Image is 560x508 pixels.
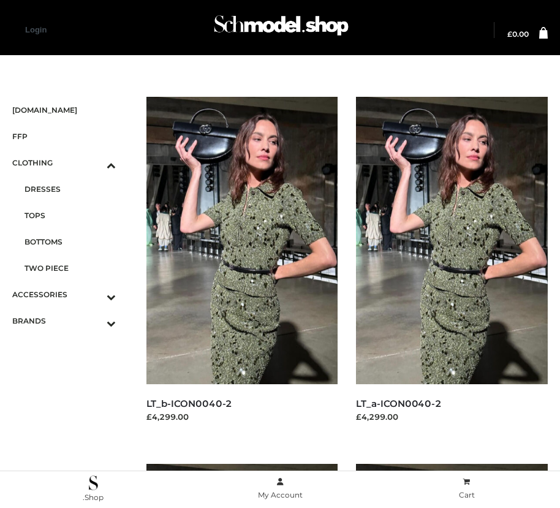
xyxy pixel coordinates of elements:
img: Schmodel Admin 964 [211,7,352,50]
span: DRESSES [25,182,116,196]
span: .Shop [83,493,104,502]
span: BOTTOMS [25,235,116,249]
span: ACCESSORIES [12,287,116,301]
a: Schmodel Admin 964 [208,10,352,50]
span: My Account [258,490,303,499]
span: Cart [459,490,475,499]
button: Toggle Submenu [73,281,116,308]
span: TWO PIECE [25,261,116,275]
a: Cart [373,475,560,502]
a: CLOTHINGToggle Submenu [12,150,116,176]
span: £ [507,29,512,39]
a: FFP [12,123,116,150]
a: ACCESSORIESToggle Submenu [12,281,116,308]
a: DRESSES [25,176,116,202]
div: £4,299.00 [356,411,548,423]
span: CLOTHING [12,156,116,170]
a: LT_a-ICON0040-2 [356,398,442,409]
a: [DOMAIN_NAME] [12,97,116,123]
span: TOPS [25,208,116,222]
span: BRANDS [12,314,116,328]
bdi: 0.00 [507,29,529,39]
button: Toggle Submenu [73,308,116,334]
a: TOPS [25,202,116,229]
a: My Account [187,475,374,502]
img: .Shop [89,476,98,490]
button: Toggle Submenu [73,150,116,176]
a: £0.00 [507,31,529,38]
div: £4,299.00 [146,411,338,423]
a: BRANDSToggle Submenu [12,308,116,334]
a: Login [25,25,47,34]
a: TWO PIECE [25,255,116,281]
a: LT_b-ICON0040-2 [146,398,233,409]
a: BOTTOMS [25,229,116,255]
span: [DOMAIN_NAME] [12,103,116,117]
span: FFP [12,129,116,143]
